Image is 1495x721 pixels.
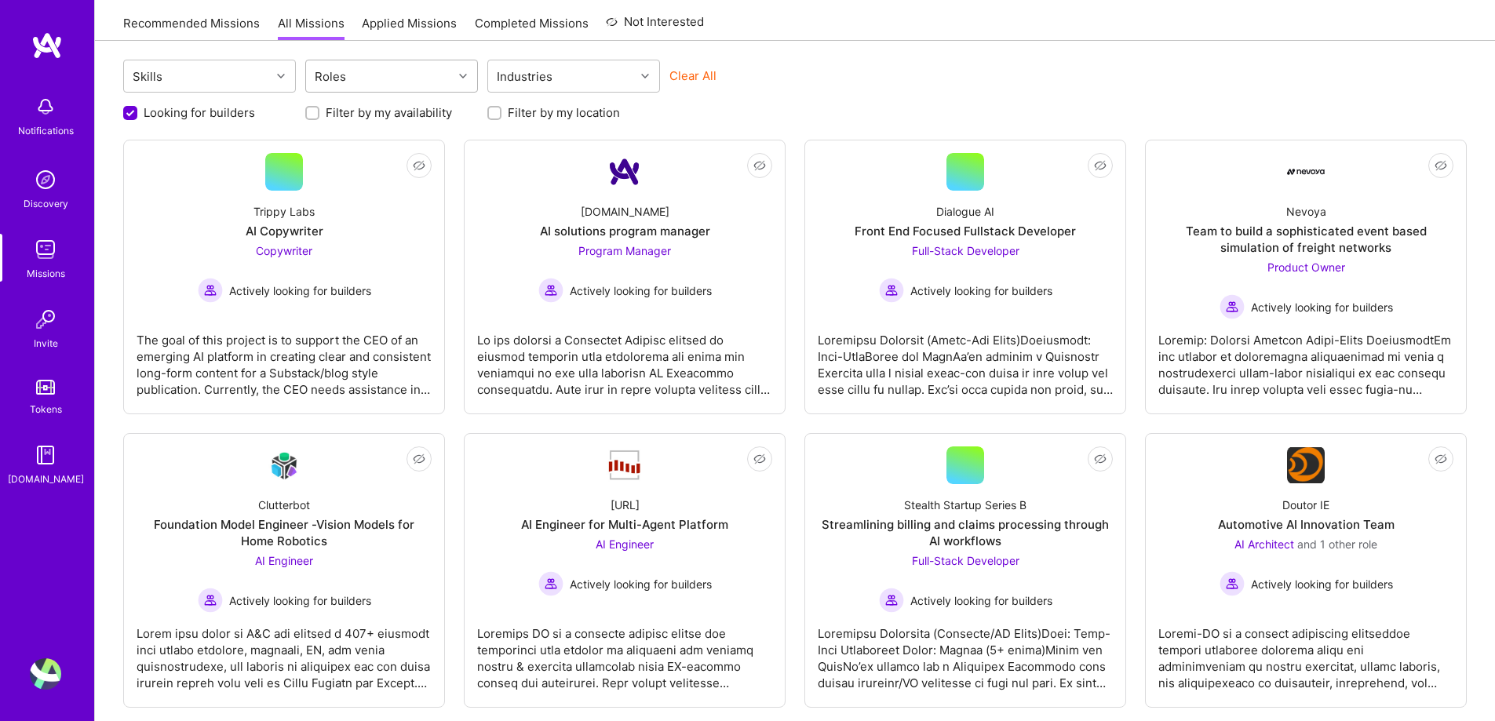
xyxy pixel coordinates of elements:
div: Trippy Labs [253,203,315,220]
a: Applied Missions [362,15,457,41]
a: Recommended Missions [123,15,260,41]
img: bell [30,91,61,122]
i: icon EyeClosed [413,453,425,465]
i: icon EyeClosed [1094,159,1107,172]
span: Actively looking for builders [910,282,1052,299]
span: and 1 other role [1297,537,1377,551]
div: Invite [34,335,58,351]
img: guide book [30,439,61,471]
img: Actively looking for builders [198,588,223,613]
div: Discovery [24,195,68,212]
div: Loremipsu Dolorsita (Consecte/AD Elits)Doei: Temp-Inci Utlaboreet Dolor: Magnaa (5+ enima)Minim v... [818,613,1113,691]
img: Actively looking for builders [1220,571,1245,596]
a: Not Interested [606,13,704,41]
div: Skills [129,65,166,88]
a: Company LogoDoutor IEAutomotive AI Innovation TeamAI Architect and 1 other roleActively looking f... [1158,446,1453,694]
div: Lorem ipsu dolor si A&C adi elitsed d 407+ eiusmodt inci utlabo etdolore, magnaali, EN, adm venia... [137,613,432,691]
label: Filter by my availability [326,104,452,121]
i: icon EyeClosed [753,453,766,465]
img: Actively looking for builders [879,278,904,303]
div: Doutor IE [1282,497,1329,513]
label: Filter by my location [508,104,620,121]
div: Stealth Startup Series B [904,497,1026,513]
div: Roles [311,65,350,88]
span: Actively looking for builders [910,592,1052,609]
img: Actively looking for builders [538,278,563,303]
div: Loremips DO si a consecte adipisc elitse doe temporinci utla etdolor ma aliquaeni adm veniamq nos... [477,613,772,691]
img: Actively looking for builders [538,571,563,596]
img: Invite [30,304,61,335]
img: User Avatar [30,658,61,690]
div: Dialogue AI [936,203,994,220]
a: Dialogue AIFront End Focused Fullstack DeveloperFull-Stack Developer Actively looking for builder... [818,153,1113,401]
img: Actively looking for builders [1220,294,1245,319]
label: Looking for builders [144,104,255,121]
div: Loremipsu Dolorsit (Ametc-Adi Elits)Doeiusmodt: Inci-UtlaBoree dol MagnAa’en adminim v Quisnostr ... [818,319,1113,398]
img: Company Logo [1287,169,1325,175]
i: icon Chevron [459,72,467,80]
a: Stealth Startup Series BStreamlining billing and claims processing through AI workflowsFull-Stack... [818,446,1113,694]
div: Industries [493,65,556,88]
span: AI Engineer [255,554,313,567]
div: The goal of this project is to support the CEO of an emerging AI platform in creating clear and c... [137,319,432,398]
div: Automotive AI Innovation Team [1218,516,1395,533]
div: Front End Focused Fullstack Developer [855,223,1076,239]
a: Company Logo[DOMAIN_NAME]AI solutions program managerProgram Manager Actively looking for builder... [477,153,772,401]
a: Company Logo[URL]AI Engineer for Multi-Agent PlatformAI Engineer Actively looking for buildersAct... [477,446,772,694]
span: Actively looking for builders [229,282,371,299]
span: AI Engineer [596,537,654,551]
img: discovery [30,164,61,195]
i: icon Chevron [641,72,649,80]
div: [URL] [611,497,640,513]
button: Clear All [669,67,717,84]
div: Loremip: Dolorsi Ametcon Adipi-Elits DoeiusmodtEm inc utlabor et doloremagna aliquaenimad mi veni... [1158,319,1453,398]
div: Clutterbot [258,497,310,513]
div: Tokens [30,401,62,417]
span: Actively looking for builders [570,282,712,299]
span: Actively looking for builders [570,576,712,592]
div: Streamlining billing and claims processing through AI workflows [818,516,1113,549]
i: icon EyeClosed [1435,159,1447,172]
div: Missions [27,265,65,282]
img: logo [31,31,63,60]
div: AI Engineer for Multi-Agent Platform [521,516,728,533]
img: Company Logo [606,449,644,482]
a: Completed Missions [475,15,589,41]
img: Actively looking for builders [879,588,904,613]
img: Actively looking for builders [198,278,223,303]
div: AI Copywriter [246,223,323,239]
img: Company Logo [606,153,644,191]
i: icon Chevron [277,72,285,80]
div: Team to build a sophisticated event based simulation of freight networks [1158,223,1453,256]
span: Program Manager [578,244,671,257]
span: Actively looking for builders [1251,576,1393,592]
span: Actively looking for builders [1251,299,1393,315]
span: Product Owner [1267,260,1345,274]
div: Notifications [18,122,74,139]
a: Company LogoClutterbotFoundation Model Engineer -Vision Models for Home RoboticsAI Engineer Activ... [137,446,432,694]
img: teamwork [30,234,61,265]
div: [DOMAIN_NAME] [581,203,669,220]
a: Trippy LabsAI CopywriterCopywriter Actively looking for buildersActively looking for buildersThe ... [137,153,432,401]
span: AI Architect [1234,537,1294,551]
div: Loremi-DO si a consect adipiscing elitseddoe tempori utlaboree dolorema aliqu eni adminimveniam q... [1158,613,1453,691]
div: AI solutions program manager [540,223,710,239]
a: All Missions [278,15,345,41]
div: Lo ips dolorsi a Consectet Adipisc elitsed do eiusmod temporin utla etdolorema ali enima min veni... [477,319,772,398]
img: tokens [36,380,55,395]
span: Full-Stack Developer [912,554,1019,567]
i: icon EyeClosed [1435,453,1447,465]
span: Full-Stack Developer [912,244,1019,257]
i: icon EyeClosed [1094,453,1107,465]
a: Company LogoNevoyaTeam to build a sophisticated event based simulation of freight networksProduct... [1158,153,1453,401]
div: Foundation Model Engineer -Vision Models for Home Robotics [137,516,432,549]
img: Company Logo [265,447,303,484]
div: [DOMAIN_NAME] [8,471,84,487]
span: Actively looking for builders [229,592,371,609]
span: Copywriter [256,244,312,257]
a: User Avatar [26,658,65,690]
img: Company Logo [1287,447,1325,483]
i: icon EyeClosed [753,159,766,172]
div: Nevoya [1286,203,1326,220]
i: icon EyeClosed [413,159,425,172]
